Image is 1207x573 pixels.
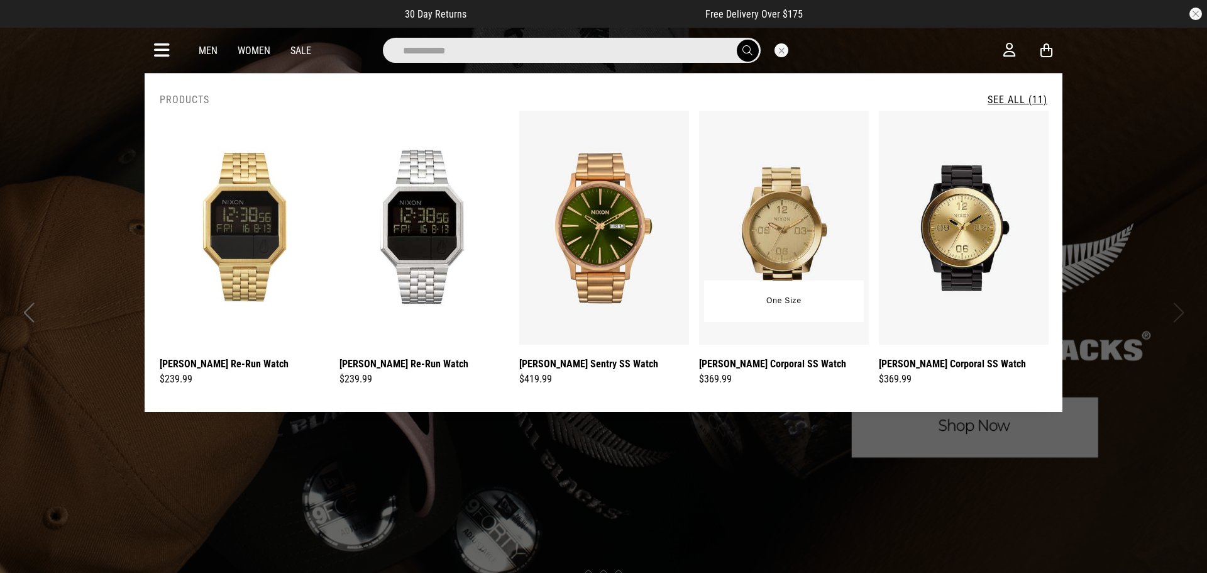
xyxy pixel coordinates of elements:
button: Close search [774,43,788,57]
div: $369.99 [699,372,869,387]
a: [PERSON_NAME] Corporal SS Watch [879,356,1026,372]
span: Free Delivery Over $175 [705,8,803,20]
div: $239.99 [160,372,329,387]
a: Women [238,45,270,57]
a: [PERSON_NAME] Corporal SS Watch [699,356,846,372]
img: Nixon Corporal Ss Watch in Black [879,111,1049,345]
a: [PERSON_NAME] Sentry SS Watch [519,356,658,372]
a: [PERSON_NAME] Re-Run Watch [160,356,289,372]
img: Nixon Re-run Watch in Black [339,111,509,345]
a: See All (11) [988,94,1047,106]
div: $369.99 [879,372,1049,387]
a: [PERSON_NAME] Re-Run Watch [339,356,468,372]
img: Nixon Re-run Watch in Gold [160,111,329,345]
button: Open LiveChat chat widget [10,5,48,43]
div: $239.99 [339,372,509,387]
span: 30 Day Returns [405,8,466,20]
img: Nixon Sentry Ss Watch in Gold [519,111,689,345]
a: Sale [290,45,311,57]
h2: Products [160,94,209,106]
div: $419.99 [519,372,689,387]
img: Nixon Corporal Ss Watch in Gold [699,111,869,345]
button: One Size [757,290,811,313]
iframe: Customer reviews powered by Trustpilot [492,8,680,20]
a: Men [199,45,218,57]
